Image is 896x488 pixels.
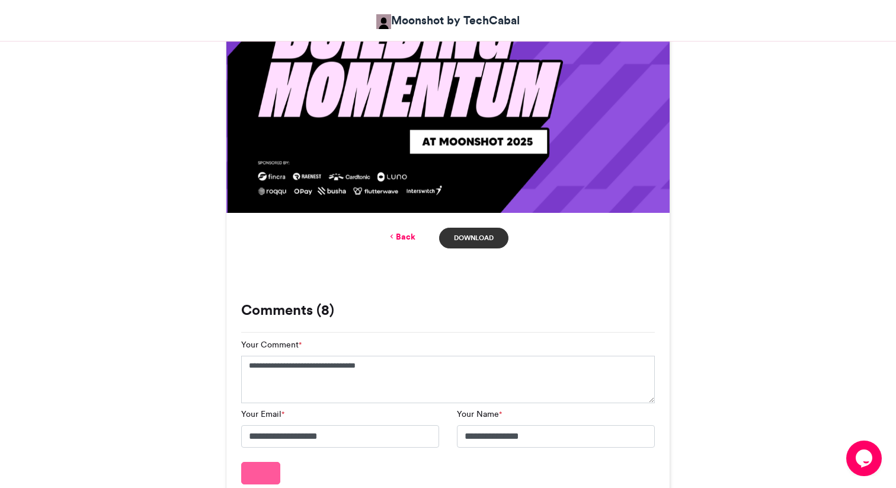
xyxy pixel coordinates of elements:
label: Your Comment [241,339,302,351]
a: Back [388,231,415,243]
a: Moonshot by TechCabal [376,12,520,29]
h3: Comments (8) [241,303,655,317]
label: Your Email [241,408,284,420]
label: Your Name [457,408,502,420]
a: Download [439,228,508,248]
img: Moonshot by TechCabal [376,14,391,29]
iframe: chat widget [846,441,884,476]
